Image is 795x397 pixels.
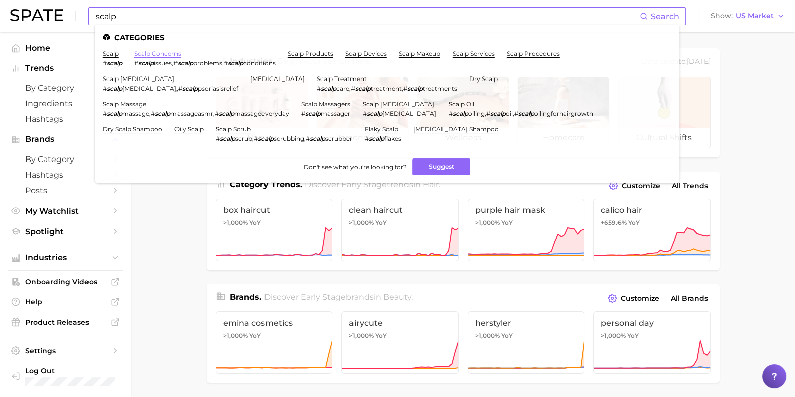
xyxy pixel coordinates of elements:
span: personal day [601,318,703,328]
span: massage [122,110,149,117]
span: massager [321,110,350,117]
em: scalp [220,135,235,142]
em: scalp [305,110,321,117]
span: # [216,135,220,142]
span: scrubber [325,135,352,142]
a: Spotlight [8,224,123,240]
a: calico hair+659.6% YoY [593,199,711,261]
em: scalp [178,59,193,67]
span: # [134,59,138,67]
a: by Category [8,151,123,167]
a: Posts [8,183,123,198]
input: Search here for a brand, industry, or ingredient [95,8,640,25]
span: Trends [25,64,106,73]
span: # [363,110,367,117]
button: ShowUS Market [708,10,787,23]
a: scalp [MEDICAL_DATA] [103,75,174,83]
a: Ingredients [8,96,123,111]
div: , , [103,110,289,117]
a: scalp massage [103,100,146,108]
span: Customize [622,182,660,190]
span: Posts [25,186,106,195]
a: scalp scrub [216,125,251,133]
span: emina cosmetics [223,318,325,328]
em: scalp [107,85,122,92]
span: care [336,85,349,92]
span: YoY [375,219,387,227]
a: All Trends [669,179,711,193]
a: Product Releases [8,314,123,330]
a: Hashtags [8,167,123,183]
span: >1,000% [223,219,248,226]
a: by Category [8,80,123,96]
em: scalp [258,135,274,142]
em: scalp [228,59,243,67]
a: My Watchlist [8,203,123,219]
span: # [486,110,490,117]
span: [MEDICAL_DATA] [122,85,176,92]
em: scalp [155,110,170,117]
span: Ingredients [25,99,106,108]
img: SPATE [10,9,63,21]
button: Industries [8,250,123,265]
a: scalp oil [449,100,474,108]
span: >1,000% [349,332,374,339]
button: Customize [606,179,662,193]
span: # [103,110,107,117]
a: scalp procedures [507,50,560,57]
button: Brands [8,132,123,147]
span: All Trends [672,182,708,190]
span: # [306,135,310,142]
span: >1,000% [475,219,500,226]
span: Spotlight [25,227,106,236]
span: Brands . [230,292,261,302]
em: scalp [138,59,154,67]
a: Log out. Currently logged in with e-mail jverbitsky@skinceuticals.com. [8,363,123,389]
span: >1,000% [475,332,500,339]
span: All Brands [671,294,708,303]
span: Home [25,43,106,53]
a: dry scalp shampoo [103,125,162,133]
span: oil [506,110,513,117]
span: scrubbing [274,135,304,142]
a: scalp [MEDICAL_DATA] [363,100,434,108]
span: Search [651,12,679,21]
span: conditions [243,59,276,67]
li: Categories [103,33,671,42]
span: Hashtags [25,170,106,180]
a: [MEDICAL_DATA] [250,75,305,83]
span: massageeveryday [234,110,289,117]
div: , , [216,135,352,142]
a: purple hair mask>1,000% YoY [468,199,585,261]
span: herstyler [475,318,577,328]
a: personal day>1,000% YoY [593,311,711,374]
em: scalp [310,135,325,142]
a: scalp massagers [301,100,350,108]
span: by Category [25,154,106,164]
span: Onboarding Videos [25,277,106,286]
em: scalp [518,110,534,117]
span: treatments [423,85,457,92]
span: >1,000% [223,332,248,339]
span: YoY [249,219,261,227]
div: , , [449,110,593,117]
a: scalp services [453,50,495,57]
span: oilingforhairgrowth [534,110,593,117]
button: Trends [8,61,123,76]
span: airycute [349,318,451,328]
span: +659.6% [601,219,627,226]
a: dry scalp [469,75,498,83]
em: scalp [219,110,234,117]
span: by Category [25,83,106,93]
span: psoriasisrelief [198,85,238,92]
span: calico hair [601,205,703,215]
span: YoY [249,332,261,340]
a: All Brands [668,292,711,305]
span: # [449,110,453,117]
em: scalp [453,110,468,117]
span: YoY [375,332,387,340]
a: scalp concerns [134,50,181,57]
a: scalp treatment [317,75,367,83]
a: scalp makeup [399,50,440,57]
span: Don't see what you're looking for? [303,163,406,171]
